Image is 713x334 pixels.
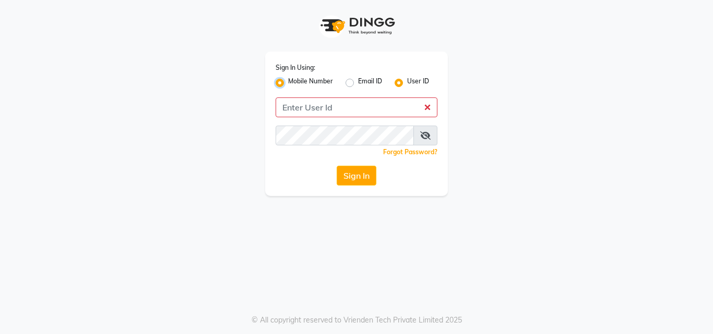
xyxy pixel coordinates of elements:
label: User ID [407,77,429,89]
label: Sign In Using: [276,63,315,72]
label: Mobile Number [288,77,333,89]
input: Username [276,126,414,145]
a: Forgot Password? [383,148,437,156]
input: Username [276,97,437,117]
button: Sign In [337,166,376,185]
label: Email ID [358,77,382,89]
img: logo1.svg [315,10,398,41]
